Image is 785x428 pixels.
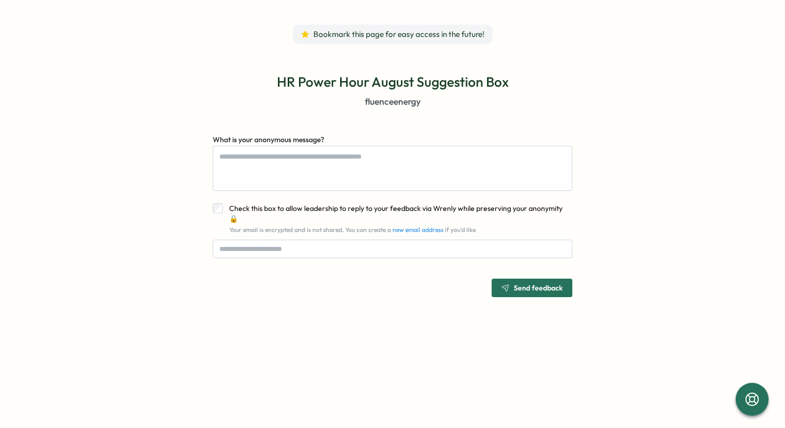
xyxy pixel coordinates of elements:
[229,204,563,223] span: Check this box to allow leadership to reply to your feedback via Wrenly while preserving your ano...
[313,29,484,40] span: Bookmark this page for easy access in the future!
[365,95,421,108] p: fluenceenergy
[492,279,572,297] button: Send feedback
[277,73,509,91] p: HR Power Hour August Suggestion Box
[213,134,324,146] label: What is your anonymous message?
[514,284,563,291] span: Send feedback
[229,226,476,234] span: Your email is encrypted and is not shared. You can create a if you'd like
[392,226,443,234] a: new email address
